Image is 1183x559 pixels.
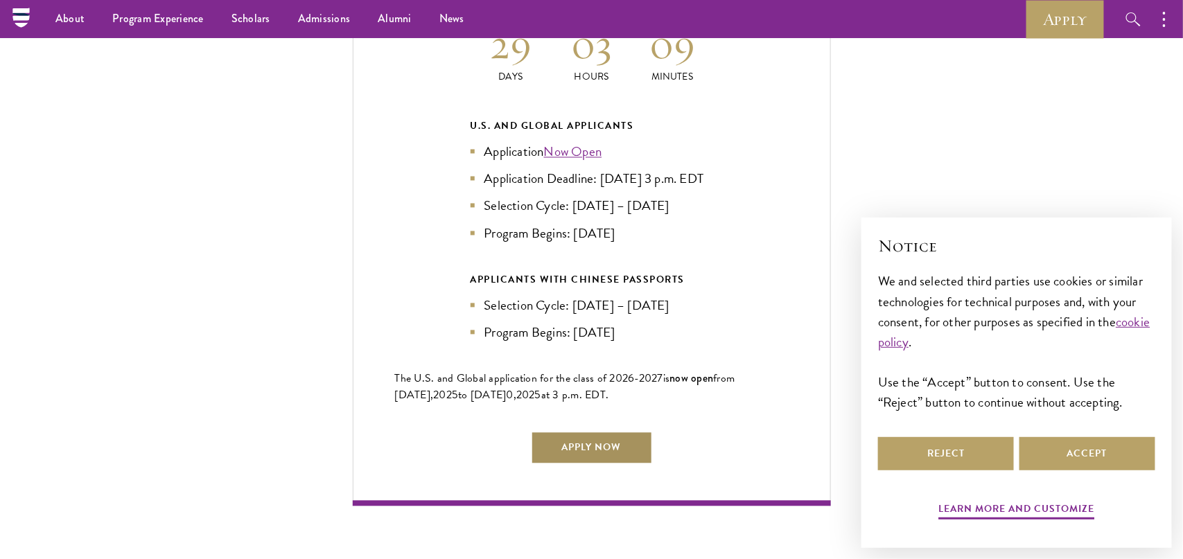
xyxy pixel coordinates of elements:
[635,371,658,387] span: -202
[878,437,1014,470] button: Reject
[878,234,1155,258] h2: Notice
[551,18,632,70] h2: 03
[458,387,506,404] span: to [DATE]
[632,70,713,85] p: Minutes
[471,118,713,135] div: U.S. and Global Applicants
[471,323,713,343] li: Program Begins: [DATE]
[670,371,714,387] span: now open
[658,371,663,387] span: 7
[471,296,713,316] li: Selection Cycle: [DATE] – [DATE]
[471,142,713,162] li: Application
[514,387,516,404] span: ,
[471,70,552,85] p: Days
[544,142,602,162] a: Now Open
[878,312,1150,352] a: cookie policy
[551,70,632,85] p: Hours
[433,387,452,404] span: 202
[471,272,713,289] div: APPLICANTS WITH CHINESE PASSPORTS
[1019,437,1155,470] button: Accept
[471,18,552,70] h2: 29
[471,169,713,189] li: Application Deadline: [DATE] 3 p.m. EDT
[531,432,653,465] a: Apply Now
[395,371,735,404] span: from [DATE],
[471,196,713,216] li: Selection Cycle: [DATE] – [DATE]
[632,18,713,70] h2: 09
[541,387,609,404] span: at 3 p.m. EDT.
[878,271,1155,411] div: We and selected third parties use cookies or similar technologies for technical purposes and, wit...
[663,371,670,387] span: is
[395,371,629,387] span: The U.S. and Global application for the class of 202
[507,387,514,404] span: 0
[939,500,1095,522] button: Learn more and customize
[535,387,541,404] span: 5
[452,387,458,404] span: 5
[629,371,635,387] span: 6
[471,224,713,244] li: Program Begins: [DATE]
[516,387,535,404] span: 202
